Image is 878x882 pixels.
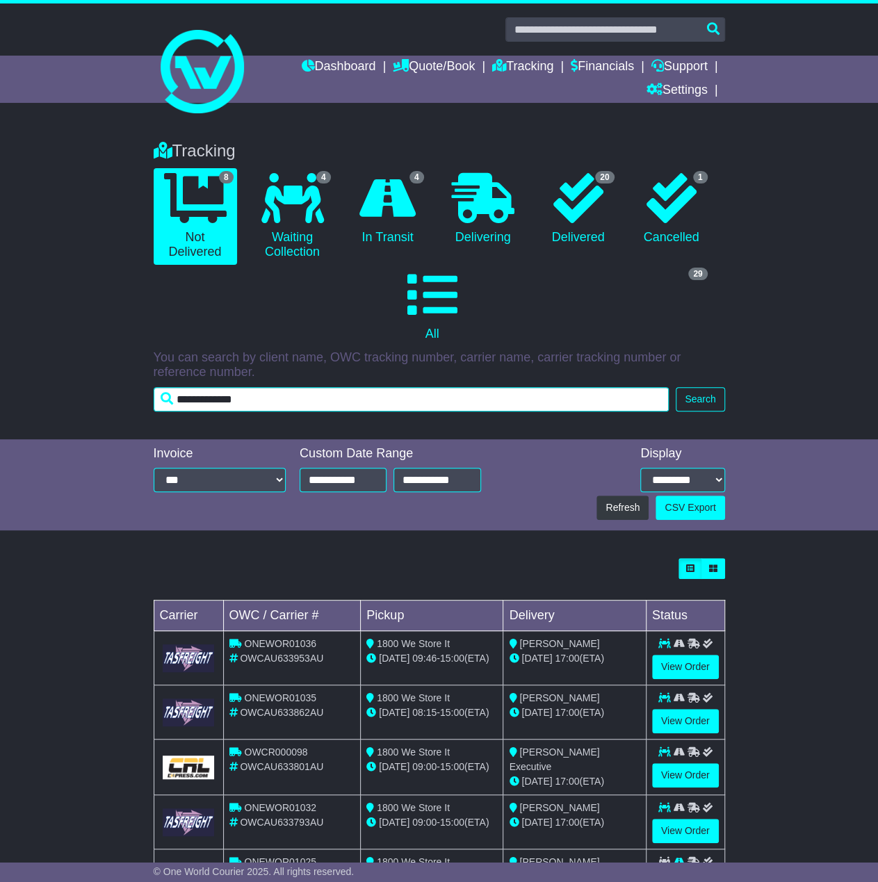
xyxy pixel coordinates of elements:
span: [DATE] [521,653,552,664]
div: (ETA) [509,774,640,789]
span: [DATE] [521,776,552,787]
span: [DATE] [379,761,409,772]
span: OWCAU633953AU [240,653,323,664]
span: [PERSON_NAME] [519,802,599,813]
a: View Order [652,655,719,679]
a: CSV Export [656,496,724,520]
span: OWCAU633801AU [240,761,323,772]
a: Quote/Book [393,56,475,79]
a: 4 In Transit [348,168,428,250]
span: 1800 We Store It [377,802,450,813]
span: [PERSON_NAME] [519,856,599,867]
p: You can search by client name, OWC tracking number, carrier name, carrier tracking number or refe... [154,350,725,380]
a: 4 Waiting Collection [251,168,334,265]
td: OWC / Carrier # [223,601,361,631]
a: Settings [647,79,708,103]
span: OWCAU633862AU [240,707,323,718]
span: [PERSON_NAME] [519,638,599,649]
td: Pickup [361,601,503,631]
span: ONEWOR01036 [244,638,316,649]
span: 09:00 [412,761,437,772]
span: 15:00 [440,707,464,718]
span: 8 [219,171,234,183]
span: 15:00 [440,653,464,664]
div: Custom Date Range [300,446,481,462]
span: 1800 We Store It [377,856,450,867]
button: Refresh [596,496,649,520]
span: 1 [693,171,708,183]
span: OWCAU633793AU [240,817,323,828]
span: [DATE] [521,707,552,718]
img: GetCarrierServiceLogo [163,808,215,835]
span: [PERSON_NAME] [519,692,599,703]
a: 20 Delivered [539,168,618,250]
span: 1800 We Store It [377,746,450,758]
span: 15:00 [440,761,464,772]
span: 20 [595,171,614,183]
span: [DATE] [379,653,409,664]
span: ONEWOR01025 [244,856,316,867]
div: - (ETA) [366,705,497,720]
span: 4 [409,171,424,183]
a: View Order [652,709,719,733]
span: © One World Courier 2025. All rights reserved. [154,866,355,877]
td: Carrier [154,601,223,631]
div: Invoice [154,446,286,462]
a: Financials [571,56,634,79]
span: 08:15 [412,707,437,718]
span: [DATE] [379,707,409,718]
a: Delivering [441,168,525,250]
td: Delivery [503,601,646,631]
div: (ETA) [509,705,640,720]
span: [PERSON_NAME] Executive [509,746,599,772]
span: 17:00 [555,817,579,828]
a: 8 Not Delivered [154,168,237,265]
span: OWCR000098 [244,746,307,758]
span: [DATE] [379,817,409,828]
a: 1 Cancelled [632,168,711,250]
a: View Order [652,819,719,843]
img: GetCarrierServiceLogo [163,644,215,671]
span: 09:00 [412,817,437,828]
span: [DATE] [521,817,552,828]
span: 29 [688,268,707,280]
div: Display [640,446,724,462]
div: (ETA) [509,815,640,830]
a: Tracking [492,56,553,79]
a: 29 All [154,265,711,347]
a: View Order [652,763,719,787]
img: GetCarrierServiceLogo [163,699,215,726]
td: Status [646,601,724,631]
span: ONEWOR01035 [244,692,316,703]
span: 17:00 [555,776,579,787]
span: 1800 We Store It [377,692,450,703]
span: 15:00 [440,817,464,828]
img: GetCarrierServiceLogo [163,756,215,779]
span: 1800 We Store It [377,638,450,649]
span: 17:00 [555,653,579,664]
div: - (ETA) [366,760,497,774]
span: 09:46 [412,653,437,664]
span: ONEWOR01032 [244,802,316,813]
span: 17:00 [555,707,579,718]
div: (ETA) [509,651,640,666]
a: Support [651,56,708,79]
div: - (ETA) [366,815,497,830]
span: 4 [316,171,331,183]
button: Search [676,387,724,411]
div: - (ETA) [366,651,497,666]
a: Dashboard [301,56,375,79]
div: Tracking [147,141,732,161]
